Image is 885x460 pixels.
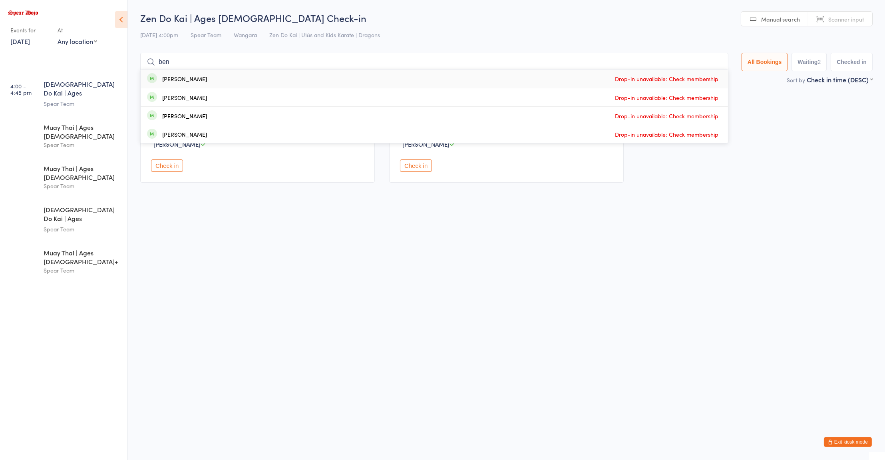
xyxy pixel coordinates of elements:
[44,205,121,225] div: [DEMOGRAPHIC_DATA] Do Kai | Ages [DEMOGRAPHIC_DATA]
[807,75,873,84] div: Check in time (DESC)
[2,198,127,241] a: 5:30 -6:15 pm[DEMOGRAPHIC_DATA] Do Kai | Ages [DEMOGRAPHIC_DATA]Spear Team
[140,11,873,24] h2: Zen Do Kai | Ages [DEMOGRAPHIC_DATA] Check-in
[2,116,127,156] a: 4:44 -5:29 pmMuay Thai | Ages [DEMOGRAPHIC_DATA]Spear Team
[44,181,121,191] div: Spear Team
[153,140,201,148] span: [PERSON_NAME]
[44,123,121,140] div: Muay Thai | Ages [DEMOGRAPHIC_DATA]
[269,31,380,39] span: Zen Do Kai | U18s and Kids Karate | Dragons
[613,73,720,85] span: Drop-in unavailable: Check membership
[2,157,127,197] a: 4:45 -5:30 pmMuay Thai | Ages [DEMOGRAPHIC_DATA]Spear Team
[742,53,788,71] button: All Bookings
[400,159,432,172] button: Check in
[44,164,121,181] div: Muay Thai | Ages [DEMOGRAPHIC_DATA]
[140,31,178,39] span: [DATE] 4:00pm
[10,24,50,37] div: Events for
[828,15,864,23] span: Scanner input
[58,37,97,46] div: Any location
[58,24,97,37] div: At
[234,31,257,39] span: Wangara
[44,140,121,149] div: Spear Team
[162,131,207,137] div: [PERSON_NAME]
[10,83,32,96] time: 4:00 - 4:45 pm
[613,128,720,140] span: Drop-in unavailable: Check membership
[8,10,38,16] img: Spear Dojo
[10,37,30,46] a: [DATE]
[162,76,207,82] div: [PERSON_NAME]
[613,110,720,122] span: Drop-in unavailable: Check membership
[10,167,31,180] time: 4:45 - 5:30 pm
[44,80,121,99] div: [DEMOGRAPHIC_DATA] Do Kai | Ages [DEMOGRAPHIC_DATA]
[831,53,873,71] button: Checked in
[44,99,121,108] div: Spear Team
[162,94,207,101] div: [PERSON_NAME]
[151,159,183,172] button: Check in
[787,76,805,84] label: Sort by
[402,140,449,148] span: [PERSON_NAME]
[140,53,728,71] input: Search
[613,92,720,104] span: Drop-in unavailable: Check membership
[162,113,207,119] div: [PERSON_NAME]
[44,225,121,234] div: Spear Team
[2,73,127,115] a: 4:00 -4:45 pm[DEMOGRAPHIC_DATA] Do Kai | Ages [DEMOGRAPHIC_DATA]Spear Team
[44,266,121,275] div: Spear Team
[10,251,31,264] time: 6:30 - 7:30 pm
[824,437,872,447] button: Exit kiosk mode
[10,208,30,221] time: 5:30 - 6:15 pm
[792,53,827,71] button: Waiting2
[761,15,800,23] span: Manual search
[191,31,221,39] span: Spear Team
[10,126,31,139] time: 4:44 - 5:29 pm
[2,241,127,282] a: 6:30 -7:30 pmMuay Thai | Ages [DEMOGRAPHIC_DATA]+Spear Team
[818,59,821,65] div: 2
[44,248,121,266] div: Muay Thai | Ages [DEMOGRAPHIC_DATA]+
